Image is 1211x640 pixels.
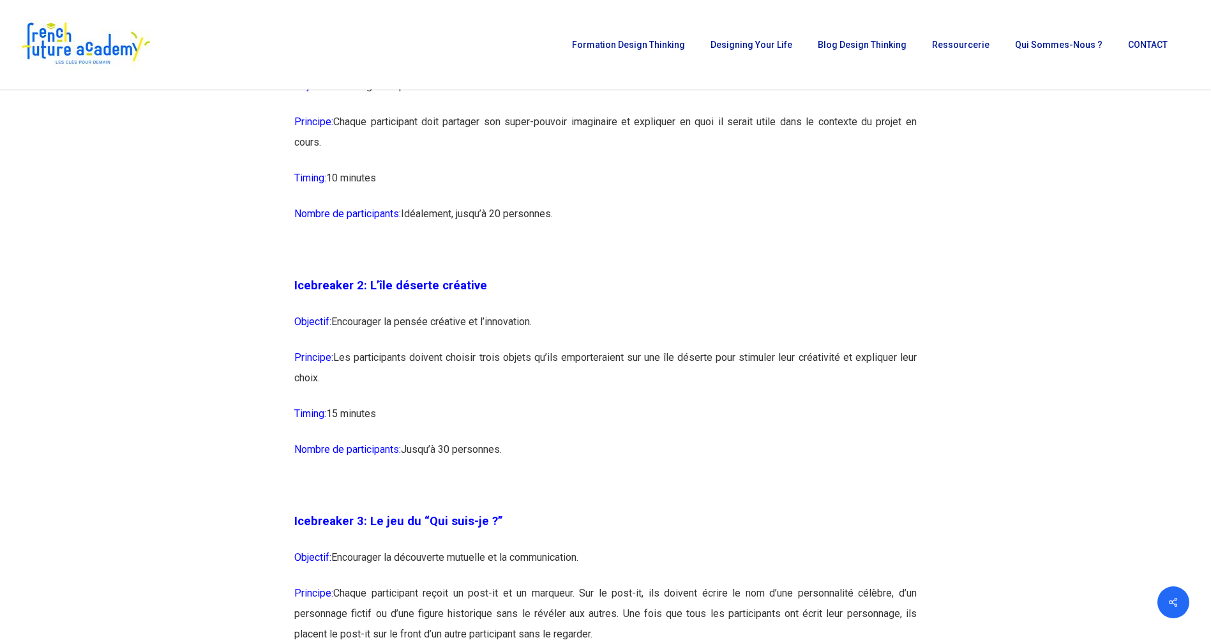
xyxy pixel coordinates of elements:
[294,172,326,184] span: Timing:
[294,76,917,112] p: Encourager l’expression individuelle et la découverte mutuelle.
[294,278,487,293] span: Icebreaker 2: L’île déserte créative
[572,40,685,50] span: Formation Design Thinking
[294,439,917,475] p: Jusqu’à 30 personnes.
[18,19,153,70] img: French Future Academy
[294,408,326,420] span: Timing:
[704,40,799,49] a: Designing Your Life
[294,204,917,240] p: Idéalement, jusqu’à 20 personnes.
[294,80,331,92] span: Objectif:
[294,312,917,347] p: Encourager la pensée créative et l’innovation.
[566,40,691,49] a: Formation Design Thinking
[294,116,333,128] span: Principe:
[294,514,503,528] span: Icebreaker 3: Le jeu du “Qui suis-je ?”
[294,443,401,455] span: Nombre de participants:
[926,40,996,49] a: Ressourcerie
[294,551,331,563] span: Objectif:
[1015,40,1102,50] span: Qui sommes-nous ?
[1009,40,1109,49] a: Qui sommes-nous ?
[811,40,913,49] a: Blog Design Thinking
[932,40,989,50] span: Ressourcerie
[294,347,917,404] p: Les participants doivent choisir trois objets qu’ils emporteraient sur une île déserte pour stimu...
[1122,40,1174,49] a: CONTACT
[294,547,917,583] p: Encourager la découverte mutuelle et la communication.
[294,316,331,328] span: Objectif:
[294,351,333,363] span: Principe:
[294,587,333,599] span: Principe:
[294,168,917,204] p: 10 minutes
[294,208,401,220] span: Nombre de participants:
[711,40,792,50] span: Designing Your Life
[294,112,917,168] p: Chaque participant doit partager son super-pouvoir imaginaire et expliquer en quoi il serait util...
[294,404,917,439] p: 15 minutes
[818,40,906,50] span: Blog Design Thinking
[1128,40,1168,50] span: CONTACT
